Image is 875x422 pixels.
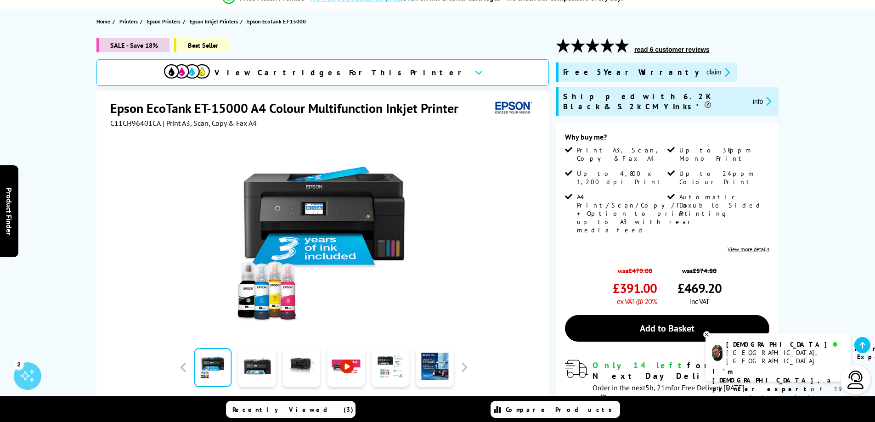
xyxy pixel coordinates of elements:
[506,405,617,414] span: Compare Products
[491,401,620,418] a: Compare Products
[234,146,414,326] img: Epson EcoTank ET-15000
[110,100,468,117] h1: Epson EcoTank ET-15000 A4 Colour Multifunction Inkjet Printer
[563,67,699,78] span: Free 5 Year Warranty
[232,405,354,414] span: Recently Viewed (3)
[704,67,733,78] button: promo-description
[617,297,657,306] span: ex VAT @ 20%
[247,17,306,26] span: Epson EcoTank ET-15000
[593,383,745,403] span: Order in the next for Free Delivery [DATE] 05 September!
[726,340,843,349] div: [DEMOGRAPHIC_DATA]
[119,17,138,26] span: Printers
[577,146,665,163] span: Print A3, Scan, Copy & Fax A4
[96,38,169,52] span: SALE - Save 18%
[96,17,110,26] span: Home
[96,17,113,26] a: Home
[147,17,181,26] span: Epson Printers
[163,118,257,128] span: | Print A3, Scan, Copy & Fax A4
[147,17,183,26] a: Epson Printers
[712,367,834,393] b: I'm [DEMOGRAPHIC_DATA], a printer expert
[119,17,140,26] a: Printers
[712,367,844,420] p: of 19 years! I can help you choose the right product
[593,360,769,381] div: for FREE Next Day Delivery
[174,38,230,52] span: Best Seller
[679,146,768,163] span: Up to 38ppm Mono Print
[565,132,769,146] div: Why buy me?
[14,359,24,369] div: 2
[577,193,695,234] span: A4 Print/Scan/Copy/Fax + Option to print up to A3 with rear media feed
[563,91,745,112] span: Shipped with 6.2K Black & 5.2k CMY Inks*
[693,266,717,275] strike: £574.80
[593,360,687,371] span: Only 14 left
[679,193,768,218] span: Automatic Double Sided Printing
[190,17,238,26] span: Epson Inkjet Printers
[5,187,14,235] span: Product Finder
[190,17,240,26] a: Epson Inkjet Printers
[677,280,722,297] span: £469.20
[247,17,308,26] a: Epson EcoTank ET-15000
[565,315,769,342] a: Add to Basket
[613,280,657,297] span: £391.00
[226,401,356,418] a: Recently Viewed (3)
[712,345,723,361] img: chris-livechat.png
[645,383,671,392] span: 5h, 21m
[632,45,712,54] button: read 6 customer reviews
[215,68,467,78] span: View Cartridges For This Printer
[565,360,769,402] div: modal_delivery
[726,349,843,365] div: [GEOGRAPHIC_DATA], [GEOGRAPHIC_DATA]
[677,262,722,275] span: was
[750,96,774,107] button: promo-description
[577,169,665,186] span: Up to 4,800 x 1,200 dpi Print
[728,246,769,253] a: View more details
[690,297,709,306] span: inc VAT
[613,262,657,275] span: was
[491,100,534,117] img: Epson
[679,169,768,186] span: Up to 24ppm Colour Print
[847,371,865,389] img: user-headset-light.svg
[628,266,652,275] strike: £479.00
[164,64,210,79] img: cmyk-icon.svg
[110,118,161,128] span: C11CH96401CA
[601,392,606,400] sup: th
